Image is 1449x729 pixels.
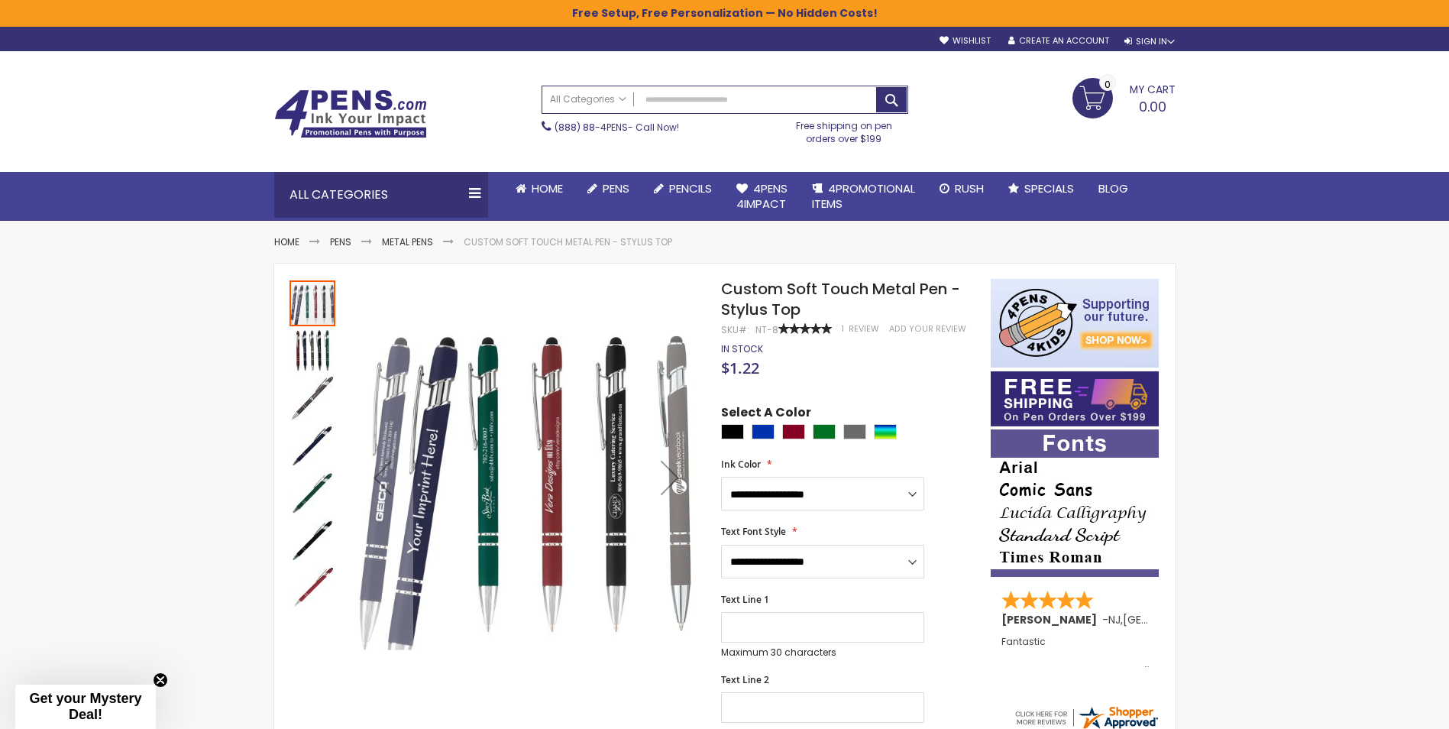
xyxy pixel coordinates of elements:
li: Custom Soft Touch Metal Pen - Stylus Top [464,236,672,248]
div: Grey [843,424,866,439]
span: Pencils [669,180,712,196]
div: Free shipping on pen orders over $199 [780,114,908,144]
img: Custom Soft Touch Metal Pen - Stylus Top [289,565,335,611]
a: 0.00 0 [1072,78,1176,116]
span: Pens [603,180,629,196]
div: All Categories [274,172,488,218]
a: Create an Account [1008,35,1109,47]
a: (888) 88-4PENS [555,121,628,134]
a: 4PROMOTIONALITEMS [800,172,927,222]
div: Custom Soft Touch Metal Pen - Stylus Top [289,326,337,374]
span: 0.00 [1139,97,1166,116]
p: Maximum 30 characters [721,646,924,659]
span: Custom Soft Touch Metal Pen - Stylus Top [721,278,960,320]
span: Home [532,180,563,196]
span: Text Line 2 [721,673,769,686]
span: Blog [1098,180,1128,196]
span: 4Pens 4impact [736,180,788,212]
img: Free shipping on orders over $199 [991,371,1159,426]
strong: SKU [721,323,749,336]
span: [PERSON_NAME] [1001,612,1102,627]
img: 4pens 4 kids [991,279,1159,368]
div: Black [721,424,744,439]
span: Text Font Style [721,525,786,538]
span: 4PROMOTIONAL ITEMS [812,180,915,212]
div: NT-8 [755,324,778,336]
a: Pens [330,235,351,248]
div: 100% [778,323,832,334]
div: Blue [752,424,775,439]
img: Custom Soft Touch Metal Pen - Stylus Top [352,301,701,650]
div: Custom Soft Touch Metal Pen - Stylus Top [289,421,337,468]
a: Home [503,172,575,206]
a: Specials [996,172,1086,206]
span: Review [849,323,879,335]
a: Pencils [642,172,724,206]
img: font-personalization-examples [991,429,1159,577]
span: 1 [842,323,844,335]
span: Text Line 1 [721,593,769,606]
div: Custom Soft Touch Metal Pen - Stylus Top [289,563,335,611]
span: 0 [1105,77,1111,92]
div: Previous [352,279,413,676]
span: $1.22 [721,358,759,378]
img: Custom Soft Touch Metal Pen - Stylus Top [289,517,335,563]
iframe: Google Customer Reviews [1323,688,1449,729]
img: Custom Soft Touch Metal Pen - Stylus Top [289,470,335,516]
a: 4Pens4impact [724,172,800,222]
a: Add Your Review [889,323,966,335]
a: Blog [1086,172,1140,206]
a: Metal Pens [382,235,433,248]
div: Fantastic [1001,637,1150,669]
button: Close teaser [153,672,168,688]
span: Rush [955,180,984,196]
div: Availability [721,343,763,355]
div: Sign In [1124,36,1175,47]
div: Assorted [874,424,897,439]
a: Home [274,235,299,248]
img: Custom Soft Touch Metal Pen - Stylus Top [289,375,335,421]
a: 1 Review [842,323,881,335]
a: All Categories [542,86,634,112]
img: 4Pens Custom Pens and Promotional Products [274,89,427,138]
div: Green [813,424,836,439]
span: Select A Color [721,404,811,425]
span: [GEOGRAPHIC_DATA] [1123,612,1235,627]
div: Custom Soft Touch Metal Pen - Stylus Top [289,516,337,563]
span: NJ [1108,612,1121,627]
a: Wishlist [940,35,991,47]
a: Rush [927,172,996,206]
span: All Categories [550,93,626,105]
img: Custom Soft Touch Metal Pen - Stylus Top [289,423,335,468]
div: Get your Mystery Deal!Close teaser [15,685,156,729]
div: Burgundy [782,424,805,439]
a: Pens [575,172,642,206]
span: - Call Now! [555,121,679,134]
div: Next [639,279,700,676]
span: Ink Color [721,458,761,471]
div: Custom Soft Touch Metal Pen - Stylus Top [289,279,337,326]
span: Specials [1024,180,1074,196]
img: Custom Soft Touch Metal Pen - Stylus Top [289,328,335,374]
div: Custom Soft Touch Metal Pen - Stylus Top [289,468,337,516]
span: - , [1102,612,1235,627]
span: In stock [721,342,763,355]
span: Get your Mystery Deal! [29,691,141,722]
div: Custom Soft Touch Metal Pen - Stylus Top [289,374,337,421]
